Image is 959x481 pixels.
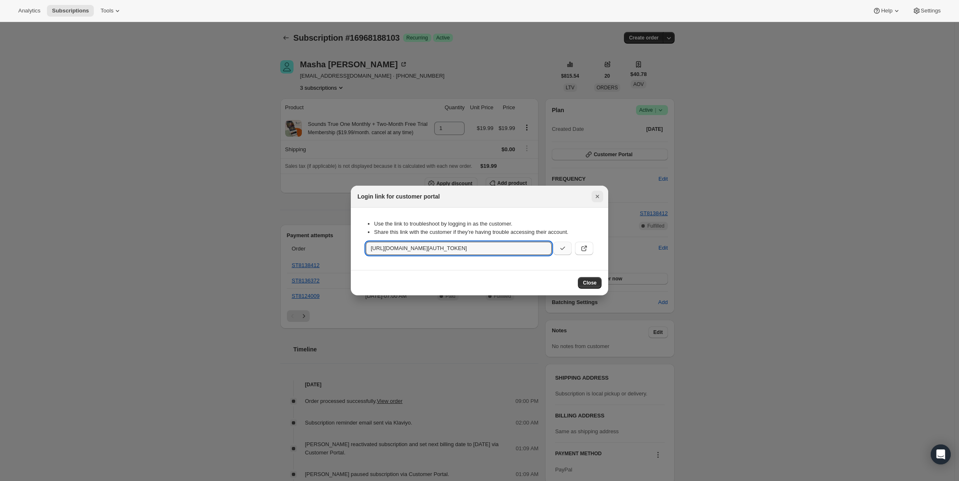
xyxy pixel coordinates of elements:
span: Analytics [18,7,40,14]
button: Settings [908,5,946,17]
button: Tools [95,5,127,17]
button: Help [868,5,905,17]
button: Subscriptions [47,5,94,17]
li: Use the link to troubleshoot by logging in as the customer. [374,220,593,228]
span: Help [881,7,892,14]
li: Share this link with the customer if they’re having trouble accessing their account. [374,228,593,236]
span: Subscriptions [52,7,89,14]
h2: Login link for customer portal [357,192,440,201]
span: Tools [100,7,113,14]
span: Settings [921,7,941,14]
div: Open Intercom Messenger [931,444,951,464]
button: Close [592,191,603,202]
button: Close [578,277,602,289]
span: Close [583,280,597,286]
button: Analytics [13,5,45,17]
